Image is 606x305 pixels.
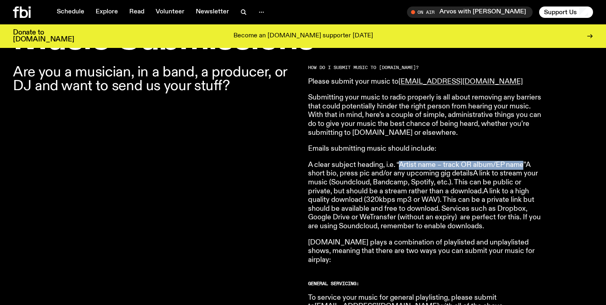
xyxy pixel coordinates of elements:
[398,78,523,85] a: [EMAIL_ADDRESS][DOMAIN_NAME]
[52,6,89,18] a: Schedule
[124,6,149,18] a: Read
[416,9,529,15] span: Tune in live
[13,23,593,56] h1: Music Submissions
[191,6,234,18] a: Newsletter
[308,161,542,231] p: A clear subject heading, i.e. “Artist name – track OR album/EP name”A short bio, press pic and/or...
[308,65,542,70] h2: HOW DO I SUBMIT MUSIC TO [DOMAIN_NAME]?
[544,9,577,16] span: Support Us
[13,65,298,93] p: Are you a musician, in a band, a producer, or DJ and want to send us your stuff?
[539,6,593,18] button: Support Us
[91,6,123,18] a: Explore
[308,238,542,265] p: [DOMAIN_NAME] plays a combination of playlisted and unplaylisted shows, meaning that there are tw...
[233,32,373,40] p: Become an [DOMAIN_NAME] supporter [DATE]
[308,145,542,154] p: Emails submitting music should include:
[407,6,533,18] button: On AirArvos with [PERSON_NAME]
[308,280,359,287] strong: GENERAL SERVICING:
[308,78,542,87] p: Please submit your music to
[308,93,542,137] p: Submitting your music to radio properly is all about removing any barriers that could potentially...
[13,29,74,43] h3: Donate to [DOMAIN_NAME]
[151,6,189,18] a: Volunteer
